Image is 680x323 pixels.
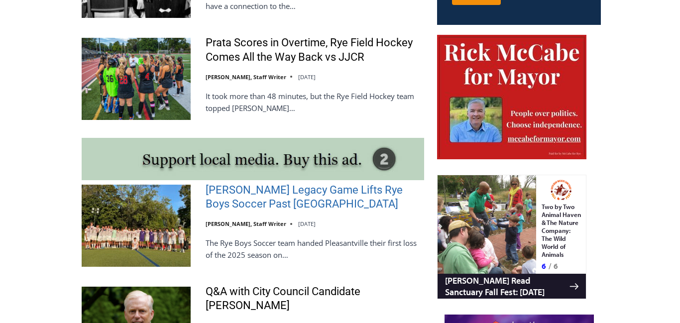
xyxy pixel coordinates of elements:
a: Prata Scores in Overtime, Rye Field Hockey Comes All the Way Back vs JJCR [206,36,424,64]
a: Q&A with City Council Candidate [PERSON_NAME] [206,285,424,313]
span: Intern @ [DOMAIN_NAME] [260,99,461,121]
img: Felix Wismer’s Legacy Game Lifts Rye Boys Soccer Past Pleasantville [82,185,191,266]
img: Prata Scores in Overtime, Rye Field Hockey Comes All the Way Back vs JJCR [82,38,191,119]
a: [PERSON_NAME], Staff Writer [206,220,286,227]
img: McCabe for Mayor [437,35,586,159]
div: / [112,86,114,96]
a: [PERSON_NAME] Read Sanctuary Fall Fest: [DATE] [0,99,149,124]
div: 6 [116,86,121,96]
a: [PERSON_NAME] Legacy Game Lifts Rye Boys Soccer Past [GEOGRAPHIC_DATA] [206,183,424,212]
img: support local media, buy this ad [82,138,424,180]
h4: [PERSON_NAME] Read Sanctuary Fall Fest: [DATE] [8,100,132,123]
div: "At the 10am stand-up meeting, each intern gets a chance to take [PERSON_NAME] and the other inte... [251,0,470,97]
a: Intern @ [DOMAIN_NAME] [239,97,482,124]
time: [DATE] [298,73,316,81]
p: The Rye Boys Soccer team handed Pleasantville their first loss of the 2025 season on… [206,237,424,261]
a: [PERSON_NAME], Staff Writer [206,73,286,81]
time: [DATE] [298,220,316,227]
div: Two by Two Animal Haven & The Nature Company: The Wild World of Animals [105,28,144,84]
p: It took more than 48 minutes, but the Rye Field Hockey team topped [PERSON_NAME]… [206,90,424,114]
div: 6 [105,86,109,96]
